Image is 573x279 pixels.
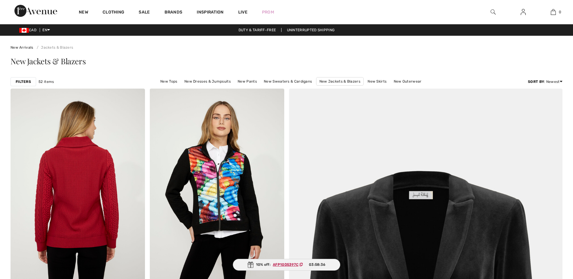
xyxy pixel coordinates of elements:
img: My Bag [551,8,556,16]
a: 0 [538,8,568,16]
span: 03:58:36 [309,262,325,267]
a: New Jackets & Blazers [316,77,364,86]
a: New Outerwear [391,77,425,85]
strong: Filters [16,79,31,84]
a: New Tops [157,77,180,85]
a: Jackets & Blazers [34,45,73,50]
div: 10% off: [233,259,340,271]
a: New Pants [235,77,260,85]
div: : Newest [528,79,562,84]
a: New Arrivals [11,45,33,50]
span: 0 [559,9,561,15]
a: New [79,10,88,16]
strong: Sort By [528,80,544,84]
span: CAD [19,28,39,32]
img: search the website [491,8,496,16]
a: New Dresses & Jumpsuits [181,77,234,85]
a: Sign In [516,8,531,16]
span: 52 items [39,79,54,84]
span: Inspiration [197,10,223,16]
a: New Skirts [365,77,390,85]
a: Sale [139,10,150,16]
img: Canadian Dollar [19,28,29,33]
img: 1ère Avenue [14,5,57,17]
a: Live [238,9,248,15]
a: New Sweaters & Cardigans [261,77,315,85]
span: New Jackets & Blazers [11,56,86,66]
ins: AFP10D5397C [273,262,298,267]
span: EN [42,28,50,32]
a: Prom [262,9,274,15]
a: Clothing [103,10,124,16]
a: Brands [165,10,183,16]
img: My Info [521,8,526,16]
img: Gift.svg [248,262,254,268]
